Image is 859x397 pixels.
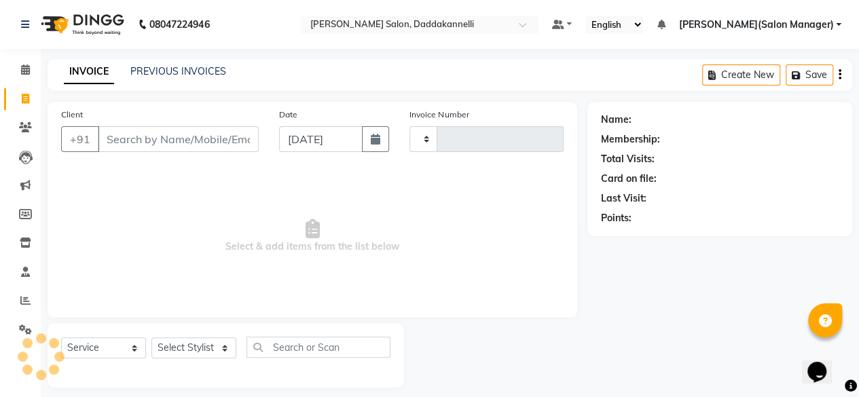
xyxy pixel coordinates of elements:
input: Search by Name/Mobile/Email/Code [98,126,259,152]
a: PREVIOUS INVOICES [130,65,226,77]
img: logo [35,5,128,43]
div: Last Visit: [601,191,646,206]
b: 08047224946 [149,5,209,43]
div: Total Visits: [601,152,655,166]
div: Name: [601,113,632,127]
label: Date [279,109,297,121]
a: INVOICE [64,60,114,84]
label: Client [61,109,83,121]
button: Create New [702,64,780,86]
div: Membership: [601,132,660,147]
label: Invoice Number [409,109,469,121]
button: Save [786,64,833,86]
span: Select & add items from the list below [61,168,564,304]
div: Card on file: [601,172,657,186]
iframe: chat widget [802,343,845,383]
button: +91 [61,126,99,152]
div: Points: [601,211,632,225]
span: [PERSON_NAME](Salon Manager) [678,18,833,32]
input: Search or Scan [246,337,390,358]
